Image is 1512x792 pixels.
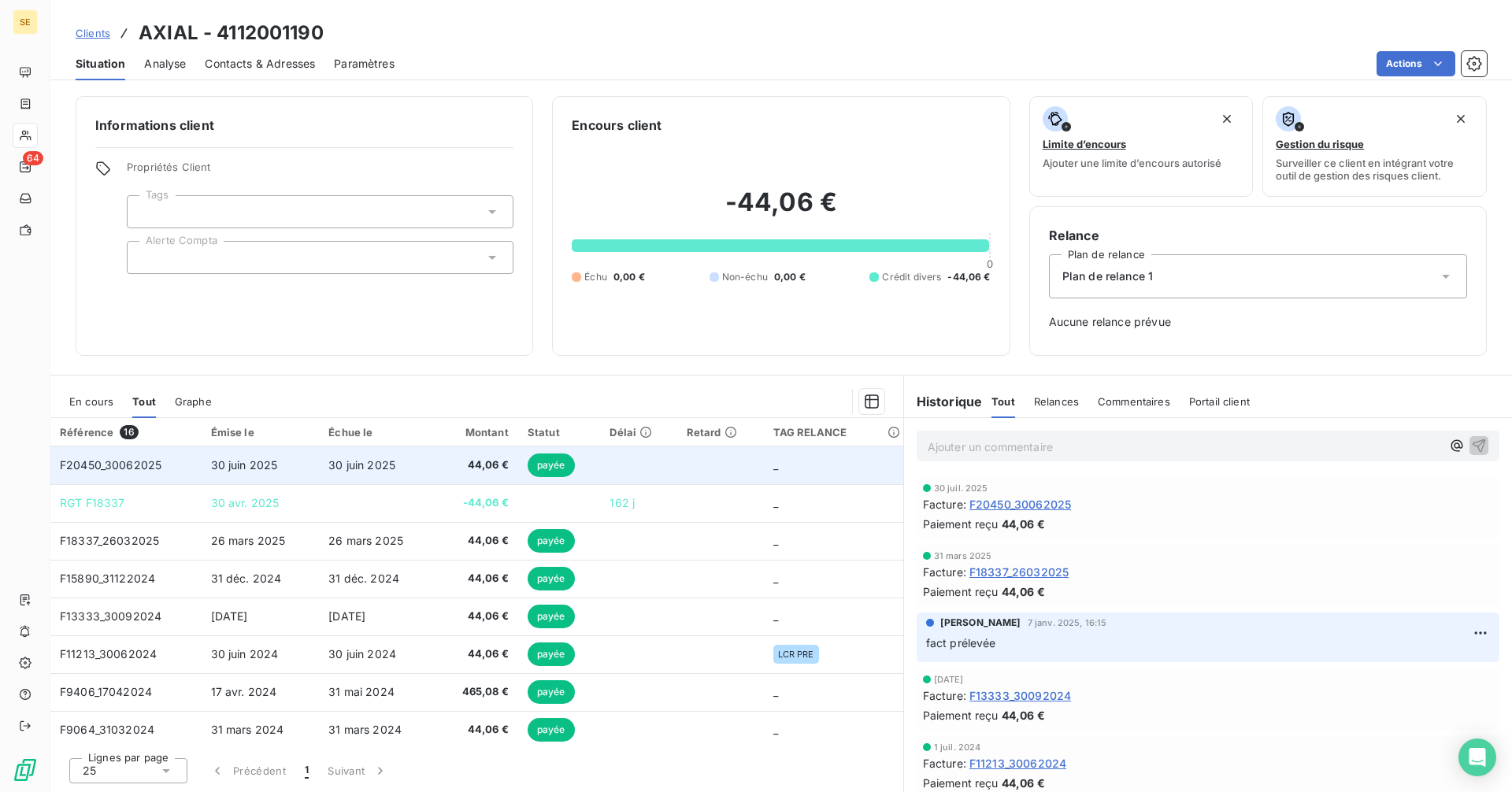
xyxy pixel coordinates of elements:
[318,754,398,787] button: Suivant
[947,270,990,284] span: -44,06 €
[60,458,161,472] span: F20450_30062025
[120,425,138,439] span: 16
[23,151,43,165] span: 64
[1043,157,1221,169] span: Ajouter une limite d’encours autorisé
[446,684,509,700] span: 465,08 €
[328,572,399,585] span: 31 déc. 2024
[1034,395,1079,408] span: Relances
[305,763,309,779] span: 1
[211,723,284,736] span: 31 mars 2024
[923,564,966,580] span: Facture :
[60,534,159,547] span: F18337_26032025
[778,650,814,659] span: LCR PRE
[1043,138,1126,150] span: Limite d’encours
[76,25,110,41] a: Clients
[722,270,768,284] span: Non-échu
[773,609,778,623] span: _
[940,616,1021,630] span: [PERSON_NAME]
[1276,138,1364,150] span: Gestion du risque
[610,496,635,509] span: 162 j
[923,775,999,791] span: Paiement reçu
[200,754,295,787] button: Précédent
[969,687,1071,704] span: F13333_30092024
[446,426,509,439] div: Montant
[923,687,966,704] span: Facture :
[446,646,509,662] span: 44,06 €
[991,395,1015,408] span: Tout
[1002,583,1045,600] span: 44,06 €
[773,458,778,472] span: _
[572,187,990,234] h2: -44,06 €
[528,529,575,553] span: payée
[1049,314,1467,330] span: Aucune relance prévue
[773,572,778,585] span: _
[127,161,513,183] span: Propriétés Client
[687,426,754,439] div: Retard
[969,755,1066,772] span: F11213_30062024
[211,534,286,547] span: 26 mars 2025
[211,647,279,661] span: 30 juin 2024
[528,605,575,628] span: payée
[528,680,575,704] span: payée
[1028,618,1107,627] span: 7 janv. 2025, 16:15
[60,572,155,585] span: F15890_31122024
[60,425,192,439] div: Référence
[926,636,996,650] span: fact prélevée
[1377,51,1455,76] button: Actions
[773,426,894,439] div: TAG RELANCE
[60,685,152,698] span: F9406_17042024
[295,754,318,787] button: 1
[584,270,607,284] span: Échu
[446,495,509,511] span: -44,06 €
[132,395,156,408] span: Tout
[1002,775,1045,791] span: 44,06 €
[13,9,38,35] div: SE
[923,583,999,600] span: Paiement reçu
[205,56,315,72] span: Contacts & Adresses
[1029,96,1254,197] button: Limite d’encoursAjouter une limite d’encours autorisé
[934,551,992,561] span: 31 mars 2025
[95,116,513,135] h6: Informations client
[140,250,153,265] input: Ajouter une valeur
[211,609,248,623] span: [DATE]
[140,205,153,219] input: Ajouter une valeur
[211,496,280,509] span: 30 avr. 2025
[969,564,1069,580] span: F18337_26032025
[934,483,988,493] span: 30 juil. 2025
[923,516,999,532] span: Paiement reçu
[1062,268,1154,284] span: Plan de relance 1
[76,27,110,39] span: Clients
[211,458,278,472] span: 30 juin 2025
[328,609,365,623] span: [DATE]
[446,457,509,473] span: 44,06 €
[773,723,778,736] span: _
[144,56,186,72] span: Analyse
[69,395,113,408] span: En cours
[923,707,999,724] span: Paiement reçu
[1276,157,1473,182] span: Surveiller ce client en intégrant votre outil de gestion des risques client.
[139,19,324,47] h3: AXIAL - 4112001190
[328,647,396,661] span: 30 juin 2024
[60,647,157,661] span: F11213_30062024
[175,395,212,408] span: Graphe
[328,534,403,547] span: 26 mars 2025
[446,722,509,738] span: 44,06 €
[334,56,395,72] span: Paramètres
[613,270,645,284] span: 0,00 €
[528,567,575,590] span: payée
[1002,516,1045,532] span: 44,06 €
[528,642,575,666] span: payée
[211,572,282,585] span: 31 déc. 2024
[60,609,161,623] span: F13333_30092024
[969,496,1071,513] span: F20450_30062025
[1189,395,1250,408] span: Portail client
[882,270,941,284] span: Crédit divers
[934,675,964,684] span: [DATE]
[528,453,575,477] span: payée
[60,496,125,509] span: RGT F18337
[904,392,983,411] h6: Historique
[528,718,575,742] span: payée
[923,755,966,772] span: Facture :
[773,534,778,547] span: _
[76,56,125,72] span: Situation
